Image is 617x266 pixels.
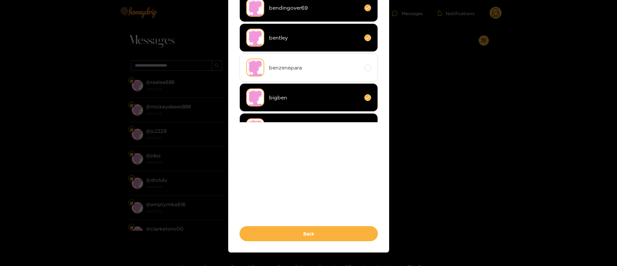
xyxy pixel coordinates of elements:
[269,94,360,101] span: bigben
[246,29,264,47] img: no-avatar.png
[269,34,360,41] span: bentley
[246,59,264,77] img: no-avatar.png
[246,88,264,106] img: no-avatar.png
[239,226,378,241] button: Back
[246,118,264,136] img: no-avatar.png
[269,4,360,12] span: bendingover69
[269,64,360,71] span: benzenepara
